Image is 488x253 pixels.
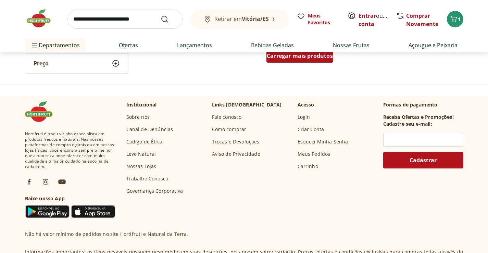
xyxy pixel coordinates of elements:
[383,152,463,168] button: Cadastrar
[191,10,289,29] button: Retirar emVitória/ES
[212,126,247,133] a: Como comprar
[266,49,333,65] a: Carregar mais produtos
[126,151,156,157] a: Leve Natural
[126,114,150,121] a: Sobre nós
[126,188,183,194] a: Governança Corporativa
[71,205,115,218] img: App Store Icon
[359,12,389,28] span: ou
[25,8,59,29] img: Hortifruti
[267,53,333,59] span: Carregar mais produtos
[58,178,66,186] img: ytb
[25,205,70,218] img: Google Play Icon
[126,138,162,145] a: Código de Ética
[119,41,138,49] a: Ofertas
[34,60,49,67] span: Preço
[126,126,173,133] a: Canal de Denúncias
[308,12,339,26] span: Meus Favoritos
[298,163,318,170] a: Carrinho
[25,195,115,202] h3: Baixe nosso App
[212,101,282,108] p: Links [DEMOGRAPHIC_DATA]
[409,41,458,49] a: Açougue e Peixaria
[410,157,437,163] span: Cadastrar
[359,12,396,28] a: Criar conta
[25,231,188,238] p: Não há valor mínimo de pedidos no site Hortifruti e Natural da Terra.
[126,175,168,182] a: Trabalhe Conosco
[177,41,212,49] a: Lançamentos
[25,178,33,186] img: fb
[242,15,269,23] b: Vitória/ES
[447,11,463,27] button: Carrinho
[298,126,324,133] a: Criar Conta
[298,114,310,121] a: Login
[30,37,80,53] span: Departamentos
[212,138,260,145] a: Trocas e Devoluções
[383,101,463,108] p: Formas de pagamento
[383,121,432,127] h3: Cadastre seu e-mail:
[251,41,294,49] a: Bebidas Geladas
[212,151,260,157] a: Aviso de Privacidade
[30,37,39,53] button: Menu
[298,151,330,157] a: Meus Pedidos
[297,12,339,26] a: Meus Favoritos
[406,12,438,28] a: Comprar Novamente
[161,15,177,23] button: Submit Search
[298,138,348,145] a: Esqueci Minha Senha
[298,101,314,108] p: Acesso
[67,10,183,29] input: search
[214,16,269,22] span: Retirar em
[25,131,115,169] span: Hortifruti é o seu vizinho especialista em produtos frescos e naturais. Nas nossas plataformas de...
[359,12,376,20] a: Entrar
[126,101,157,108] p: Institucional
[126,163,157,170] a: Nossas Lojas
[212,114,242,121] a: Fale conosco
[333,41,370,49] a: Nossas Frutas
[25,54,128,73] button: Preço
[458,16,461,22] span: 1
[41,178,50,186] img: ig
[25,101,59,122] img: Hortifruti
[383,114,454,121] h3: Receba Ofertas e Promoções!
